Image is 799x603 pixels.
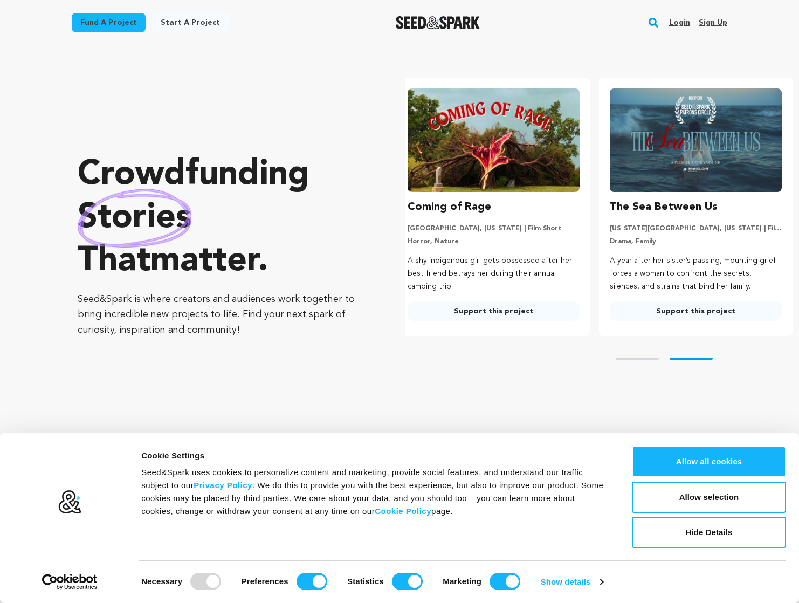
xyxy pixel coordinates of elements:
[408,255,580,293] p: A shy indigenous girl gets possessed after her best friend betrays her during their annual campin...
[72,13,146,32] a: Fund a project
[408,224,580,233] p: [GEOGRAPHIC_DATA], [US_STATE] | Film Short
[408,198,491,216] h3: Coming of Rage
[610,255,782,293] p: A year after her sister’s passing, mounting grief forces a woman to confront the secrets, silence...
[408,237,580,246] p: Horror, Nature
[194,481,252,490] a: Privacy Policy
[78,189,191,248] img: hand sketched image
[632,446,786,477] button: Allow all cookies
[632,517,786,548] button: Hide Details
[242,577,288,586] strong: Preferences
[375,506,431,516] a: Cookie Policy
[408,88,580,192] img: Coming of Rage image
[610,88,782,192] img: The Sea Between Us image
[141,577,182,586] strong: Necessary
[396,16,480,29] a: Seed&Spark Homepage
[78,154,362,283] p: Crowdfunding that .
[443,577,481,586] strong: Marketing
[610,237,782,246] p: Drama, Family
[141,449,608,462] div: Cookie Settings
[669,14,690,31] a: Login
[141,466,608,518] div: Seed&Spark uses cookies to personalize content and marketing, provide social features, and unders...
[632,482,786,513] button: Allow selection
[78,292,362,338] p: Seed&Spark is where creators and audiences work together to bring incredible new projects to life...
[610,224,782,233] p: [US_STATE][GEOGRAPHIC_DATA], [US_STATE] | Film Short
[347,577,384,586] strong: Statistics
[408,301,580,321] a: Support this project
[23,574,117,590] a: Usercentrics Cookiebot - opens in a new window
[58,490,82,515] img: logo
[541,574,603,590] a: Show details
[610,198,718,216] h3: The Sea Between Us
[396,16,480,29] img: Seed&Spark Logo Dark Mode
[610,301,782,321] a: Support this project
[699,14,727,31] a: Sign up
[152,13,229,32] a: Start a project
[150,244,258,279] span: matter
